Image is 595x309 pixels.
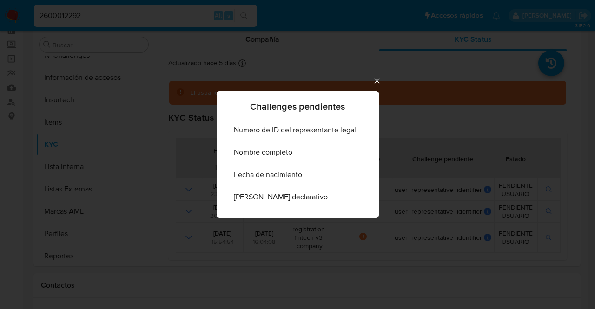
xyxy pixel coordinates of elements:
[234,170,302,179] span: Fecha de nacimiento
[234,125,356,135] span: Numero de ID del representante legal
[234,148,292,157] span: Nombre completo
[217,91,379,218] div: Challenges pendientes
[250,102,345,111] span: Challenges pendientes
[372,76,381,85] button: Cerrar
[226,119,369,208] ul: Challenges list
[234,192,328,202] span: [PERSON_NAME] declarativo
